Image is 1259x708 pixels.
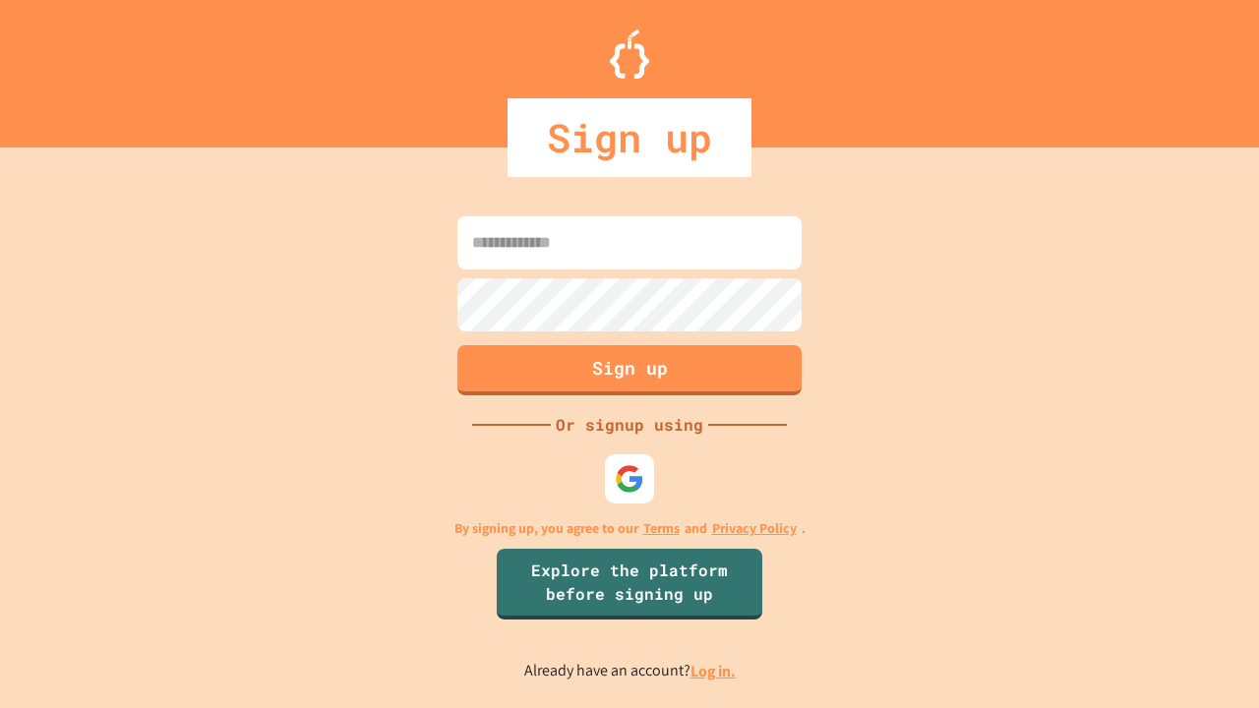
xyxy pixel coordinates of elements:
[712,518,797,539] a: Privacy Policy
[454,518,806,539] p: By signing up, you agree to our and .
[497,549,762,619] a: Explore the platform before signing up
[524,659,736,683] p: Already have an account?
[508,98,751,177] div: Sign up
[1096,544,1239,627] iframe: chat widget
[615,464,644,494] img: google-icon.svg
[551,413,708,437] div: Or signup using
[457,345,802,395] button: Sign up
[690,661,736,681] a: Log in.
[643,518,680,539] a: Terms
[610,29,649,79] img: Logo.svg
[1176,629,1239,688] iframe: chat widget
